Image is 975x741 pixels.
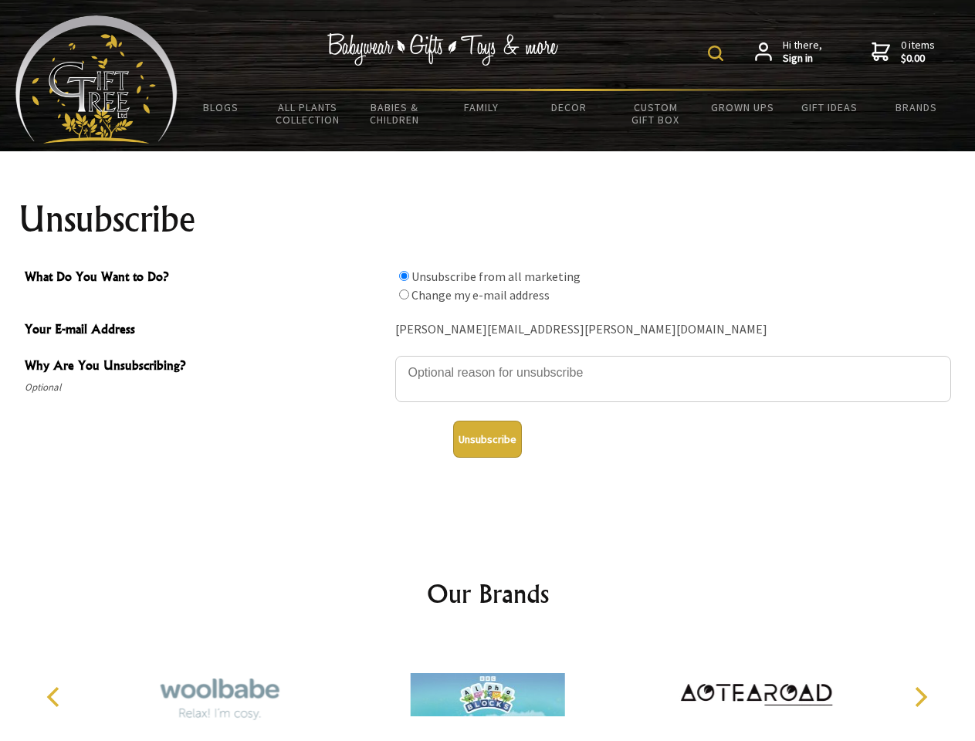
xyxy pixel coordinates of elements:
[786,91,873,123] a: Gift Ideas
[25,356,388,378] span: Why Are You Unsubscribing?
[525,91,612,123] a: Decor
[453,421,522,458] button: Unsubscribe
[31,575,945,612] h2: Our Brands
[438,91,526,123] a: Family
[399,289,409,299] input: What Do You Want to Do?
[265,91,352,136] a: All Plants Collection
[411,287,550,303] label: Change my e-mail address
[351,91,438,136] a: Babies & Children
[25,267,388,289] span: What Do You Want to Do?
[903,680,937,714] button: Next
[755,39,822,66] a: Hi there,Sign in
[327,33,559,66] img: Babywear - Gifts - Toys & more
[612,91,699,136] a: Custom Gift Box
[699,91,786,123] a: Grown Ups
[872,39,935,66] a: 0 items$0.00
[399,271,409,281] input: What Do You Want to Do?
[15,15,178,144] img: Babyware - Gifts - Toys and more...
[395,356,951,402] textarea: Why Are You Unsubscribing?
[25,320,388,342] span: Your E-mail Address
[411,269,581,284] label: Unsubscribe from all marketing
[178,91,265,123] a: BLOGS
[395,318,951,342] div: [PERSON_NAME][EMAIL_ADDRESS][PERSON_NAME][DOMAIN_NAME]
[873,91,960,123] a: Brands
[901,38,935,66] span: 0 items
[39,680,73,714] button: Previous
[901,52,935,66] strong: $0.00
[25,378,388,397] span: Optional
[783,39,822,66] span: Hi there,
[708,46,723,61] img: product search
[783,52,822,66] strong: Sign in
[19,201,957,238] h1: Unsubscribe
